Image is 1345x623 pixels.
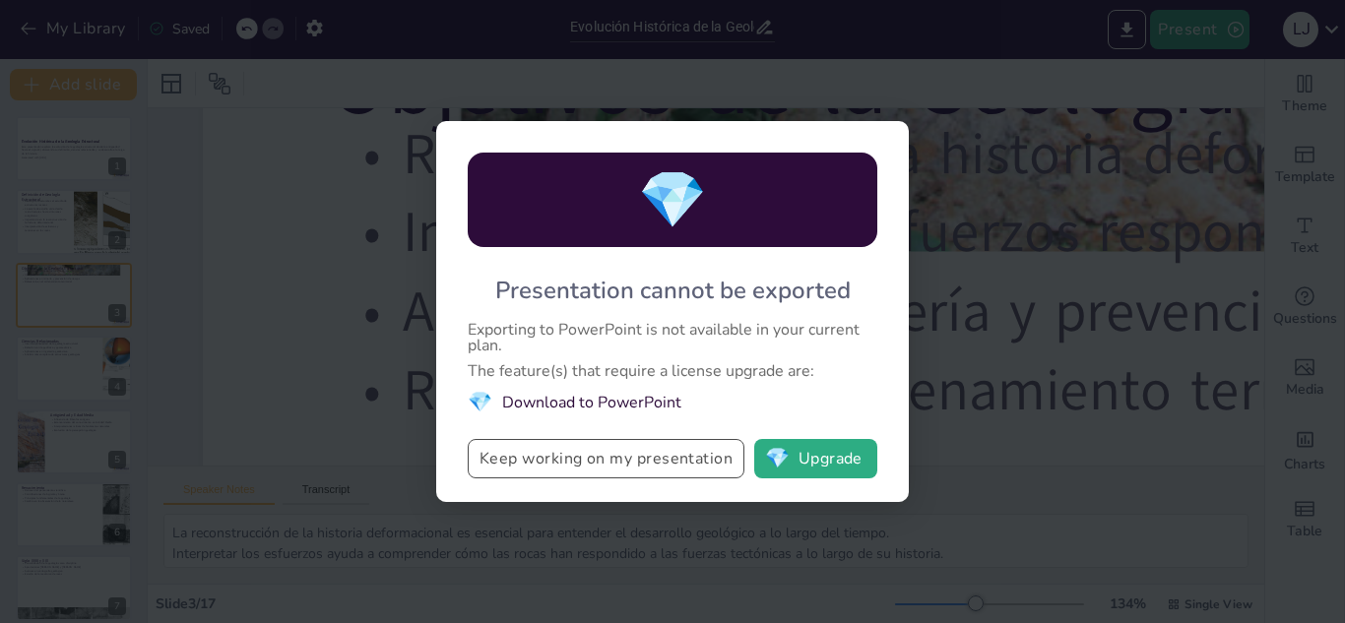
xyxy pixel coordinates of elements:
button: Keep working on my presentation [468,439,744,478]
div: Exporting to PowerPoint is not available in your current plan. [468,322,877,353]
button: diamondUpgrade [754,439,877,478]
div: Presentation cannot be exported [495,275,851,306]
li: Download to PowerPoint [468,389,877,415]
span: diamond [468,389,492,415]
span: diamond [638,162,707,238]
span: diamond [765,449,790,468]
div: The feature(s) that require a license upgrade are: [468,363,877,379]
